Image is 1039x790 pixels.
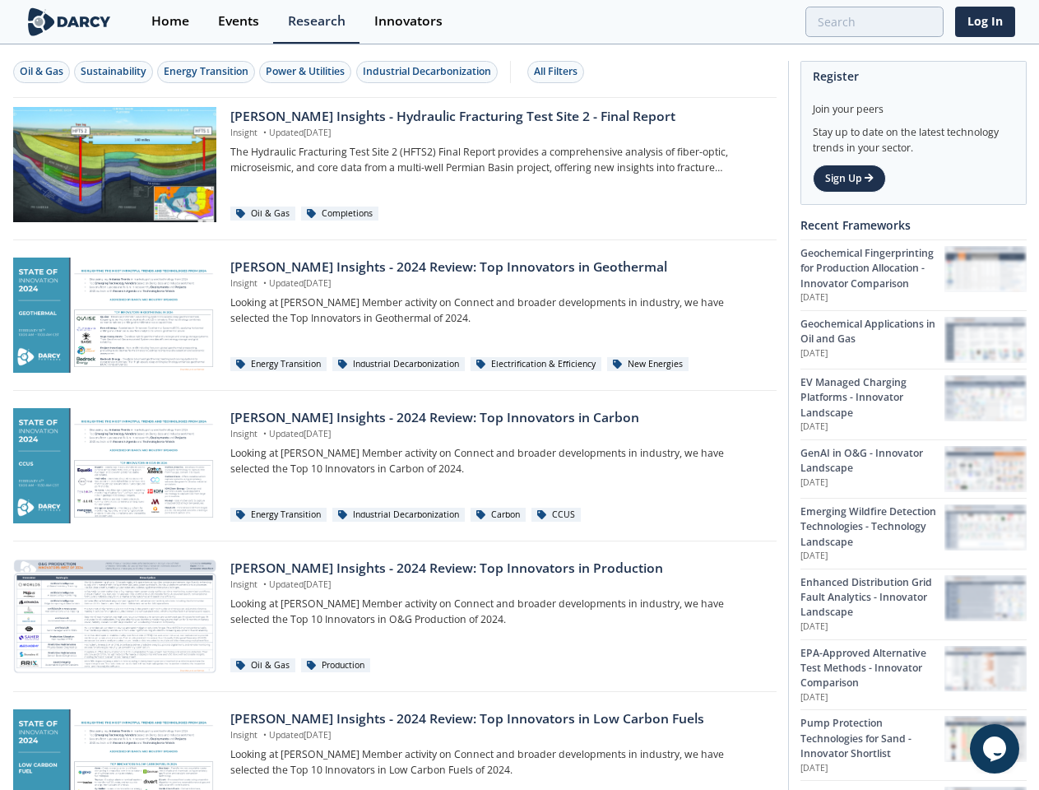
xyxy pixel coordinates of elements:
p: [DATE] [800,620,944,634]
a: Sign Up [813,165,886,193]
p: Insight Updated [DATE] [230,277,764,290]
div: [PERSON_NAME] Insights - 2024 Review: Top Innovators in Production [230,559,764,579]
div: Energy Transition [230,357,327,372]
div: Stay up to date on the latest technology trends in your sector. [813,117,1014,156]
span: • [260,729,269,741]
span: • [260,277,269,289]
a: Enhanced Distribution Grid Fault Analytics - Innovator Landscape [DATE] Enhanced Distribution Gri... [800,569,1027,639]
div: Oil & Gas [20,64,63,79]
div: Enhanced Distribution Grid Fault Analytics - Innovator Landscape [800,575,944,620]
p: Insight Updated [DATE] [230,579,764,592]
a: Pump Protection Technologies for Sand - Innovator Shortlist [DATE] Pump Protection Technologies f... [800,709,1027,780]
div: Electrification & Efficiency [471,357,601,372]
div: Completions [301,207,378,221]
p: Insight Updated [DATE] [230,127,764,140]
div: EV Managed Charging Platforms - Innovator Landscape [800,375,944,421]
div: Register [813,62,1014,91]
div: [PERSON_NAME] Insights - 2024 Review: Top Innovators in Low Carbon Fuels [230,709,764,729]
button: Industrial Decarbonization [356,61,498,83]
div: [PERSON_NAME] Insights - 2024 Review: Top Innovators in Geothermal [230,258,764,277]
p: [DATE] [800,550,944,563]
button: Energy Transition [157,61,255,83]
p: Looking at [PERSON_NAME] Member activity on Connect and broader developments in industry, we have... [230,747,764,778]
input: Advanced Search [805,7,944,37]
button: Sustainability [74,61,153,83]
a: Geochemical Fingerprinting for Production Allocation - Innovator Comparison [DATE] Geochemical Fi... [800,239,1027,310]
button: All Filters [527,61,584,83]
div: Industrial Decarbonization [332,357,465,372]
div: Geochemical Applications in Oil and Gas [800,317,944,347]
div: Power & Utilities [266,64,345,79]
p: [DATE] [800,291,944,304]
p: [DATE] [800,691,944,704]
p: The Hydraulic Fracturing Test Site 2 (HFTS2) Final Report provides a comprehensive analysis of fi... [230,145,764,175]
a: GenAI in O&G - Innovator Landscape [DATE] GenAI in O&G - Innovator Landscape preview [800,439,1027,498]
div: Energy Transition [230,508,327,523]
p: [DATE] [800,347,944,360]
div: Home [151,15,189,28]
span: • [260,428,269,439]
div: Industrial Decarbonization [332,508,465,523]
a: EV Managed Charging Platforms - Innovator Landscape [DATE] EV Managed Charging Platforms - Innova... [800,369,1027,439]
div: Join your peers [813,91,1014,117]
div: [PERSON_NAME] Insights - 2024 Review: Top Innovators in Carbon [230,408,764,428]
iframe: chat widget [970,724,1023,774]
div: Oil & Gas [230,658,295,673]
p: Looking at [PERSON_NAME] Member activity on Connect and broader developments in industry, we have... [230,446,764,476]
div: Recent Frameworks [800,211,1027,239]
div: Pump Protection Technologies for Sand - Innovator Shortlist [800,716,944,761]
div: Research [288,15,346,28]
p: [DATE] [800,421,944,434]
a: Emerging Wildfire Detection Technologies - Technology Landscape [DATE] Emerging Wildfire Detectio... [800,498,1027,569]
div: New Energies [607,357,689,372]
p: Insight Updated [DATE] [230,729,764,742]
p: Looking at [PERSON_NAME] Member activity on Connect and broader developments in industry, we have... [230,295,764,326]
div: Industrial Decarbonization [363,64,491,79]
img: logo-wide.svg [25,7,114,36]
div: Sustainability [81,64,146,79]
div: Production [301,658,370,673]
a: Darcy Insights - 2024 Review: Top Innovators in Carbon preview [PERSON_NAME] Insights - 2024 Revi... [13,408,777,523]
p: [DATE] [800,762,944,775]
a: Geochemical Applications in Oil and Gas [DATE] Geochemical Applications in Oil and Gas preview [800,310,1027,369]
span: • [260,127,269,138]
div: Geochemical Fingerprinting for Production Allocation - Innovator Comparison [800,246,944,291]
div: Energy Transition [164,64,248,79]
button: Power & Utilities [259,61,351,83]
div: Carbon [471,508,526,523]
div: All Filters [534,64,577,79]
button: Oil & Gas [13,61,70,83]
a: EPA-Approved Alternative Test Methods - Innovator Comparison [DATE] EPA-Approved Alternative Test... [800,639,1027,710]
p: Looking at [PERSON_NAME] Member activity on Connect and broader developments in industry, we have... [230,597,764,627]
div: CCUS [531,508,581,523]
div: GenAI in O&G - Innovator Landscape [800,446,944,476]
p: Insight Updated [DATE] [230,428,764,441]
a: Darcy Insights - 2024 Review: Top Innovators in Production preview [PERSON_NAME] Insights - 2024 ... [13,559,777,674]
span: • [260,579,269,590]
div: Oil & Gas [230,207,295,221]
div: Innovators [374,15,443,28]
div: Events [218,15,259,28]
a: Darcy Insights - Hydraulic Fracturing Test Site 2 - Final Report preview [PERSON_NAME] Insights -... [13,107,777,222]
a: Log In [955,7,1015,37]
div: [PERSON_NAME] Insights - Hydraulic Fracturing Test Site 2 - Final Report [230,107,764,127]
p: [DATE] [800,476,944,490]
div: Emerging Wildfire Detection Technologies - Technology Landscape [800,504,944,550]
div: EPA-Approved Alternative Test Methods - Innovator Comparison [800,646,944,691]
a: Darcy Insights - 2024 Review: Top Innovators in Geothermal preview [PERSON_NAME] Insights - 2024 ... [13,258,777,373]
